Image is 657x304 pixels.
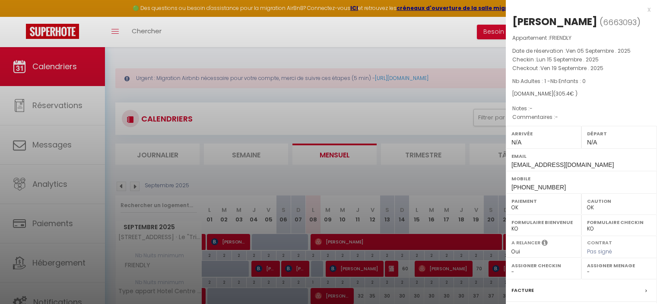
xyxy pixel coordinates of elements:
[550,77,586,85] span: Nb Enfants : 0
[512,47,651,55] p: Date de réservation :
[506,4,651,15] div: x
[587,248,612,255] span: Pas signé
[512,104,651,113] p: Notes :
[512,77,586,85] span: Nb Adultes : 1 -
[587,239,612,245] label: Contrat
[511,286,534,295] label: Facture
[511,152,651,160] label: Email
[566,47,631,54] span: Ven 05 Septembre . 2025
[542,239,548,249] i: Sélectionner OUI si vous souhaiter envoyer les séquences de messages post-checkout
[540,64,603,72] span: Ven 19 Septembre . 2025
[536,56,599,63] span: Lun 15 Septembre . 2025
[512,64,651,73] p: Checkout :
[511,129,576,138] label: Arrivée
[587,197,651,205] label: Caution
[600,16,641,28] span: ( )
[511,139,521,146] span: N/A
[549,34,571,42] span: FRIENDLY
[512,55,651,64] p: Checkin :
[511,174,651,183] label: Mobile
[511,261,576,270] label: Assigner Checkin
[512,15,597,29] div: [PERSON_NAME]
[511,218,576,227] label: Formulaire Bienvenue
[553,90,578,97] span: ( € )
[603,17,637,28] span: 6663093
[555,113,558,121] span: -
[511,184,566,191] span: [PHONE_NUMBER]
[587,261,651,270] label: Assigner Menage
[587,139,597,146] span: N/A
[587,129,651,138] label: Départ
[511,239,540,246] label: A relancer
[555,90,570,97] span: 305.4
[512,90,651,98] div: [DOMAIN_NAME]
[512,113,651,122] p: Commentaires :
[511,161,614,168] span: [EMAIL_ADDRESS][DOMAIN_NAME]
[511,197,576,205] label: Paiement
[512,34,651,42] p: Appartement :
[587,218,651,227] label: Formulaire Checkin
[530,105,533,112] span: -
